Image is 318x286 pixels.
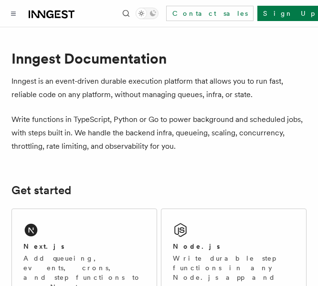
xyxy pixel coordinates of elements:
button: Find something... [120,8,132,19]
a: Get started [11,184,71,197]
h2: Node.js [173,242,220,251]
button: Toggle dark mode [136,8,159,19]
h2: Next.js [23,242,64,251]
p: Write functions in TypeScript, Python or Go to power background and scheduled jobs, with steps bu... [11,113,307,153]
a: Contact sales [166,6,254,21]
button: Toggle navigation [8,8,19,19]
p: Inngest is an event-driven durable execution platform that allows you to run fast, reliable code ... [11,75,307,101]
h1: Inngest Documentation [11,50,307,67]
